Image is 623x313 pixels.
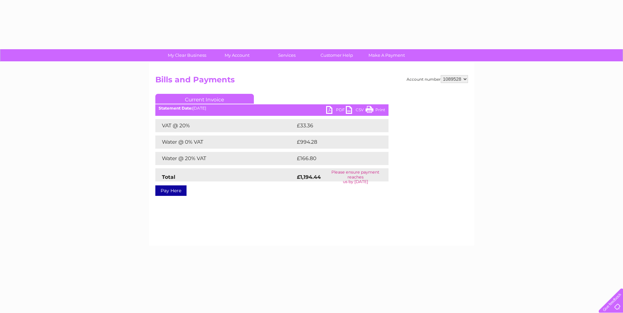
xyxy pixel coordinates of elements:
[323,168,389,186] td: Please ensure payment reaches us by [DATE]
[159,106,192,111] b: Statement Date:
[360,49,414,61] a: Make A Payment
[346,106,366,115] a: CSV
[155,75,468,88] h2: Bills and Payments
[366,106,385,115] a: Print
[210,49,264,61] a: My Account
[295,152,377,165] td: £166.80
[295,136,377,149] td: £994.28
[155,94,254,104] a: Current Invoice
[155,106,389,111] div: [DATE]
[155,119,295,132] td: VAT @ 20%
[407,75,468,83] div: Account number
[326,106,346,115] a: PDF
[162,174,175,180] strong: Total
[310,49,364,61] a: Customer Help
[160,49,214,61] a: My Clear Business
[297,174,321,180] strong: £1,194.44
[155,136,295,149] td: Water @ 0% VAT
[155,185,187,196] a: Pay Here
[155,152,295,165] td: Water @ 20% VAT
[260,49,314,61] a: Services
[295,119,375,132] td: £33.36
